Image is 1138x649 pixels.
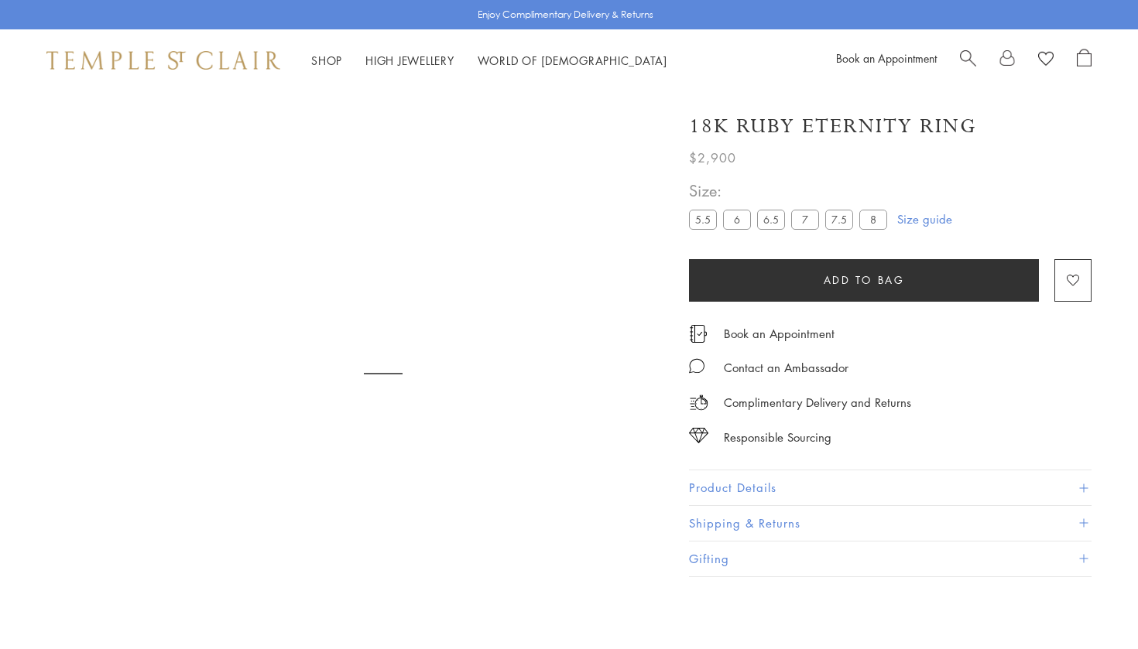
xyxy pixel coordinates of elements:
label: 7.5 [825,210,853,229]
label: 6.5 [757,210,785,229]
button: Shipping & Returns [689,506,1092,541]
img: Temple St. Clair [46,51,280,70]
label: 7 [791,210,819,229]
span: $2,900 [689,148,736,168]
a: Search [960,49,976,72]
span: Add to bag [824,272,905,289]
a: Size guide [897,211,952,227]
h1: 18K Ruby Eternity Ring [689,113,977,140]
img: icon_delivery.svg [689,393,708,412]
iframe: Gorgias live chat messenger [1061,576,1123,634]
a: Book an Appointment [836,50,937,66]
a: World of [DEMOGRAPHIC_DATA]World of [DEMOGRAPHIC_DATA] [478,53,667,68]
a: ShopShop [311,53,342,68]
span: Size: [689,178,893,203]
a: High JewelleryHigh Jewellery [365,53,454,68]
button: Gifting [689,541,1092,576]
button: Add to bag [689,259,1039,302]
label: 6 [723,210,751,229]
button: Product Details [689,470,1092,505]
nav: Main navigation [311,51,667,70]
p: Complimentary Delivery and Returns [724,393,911,412]
p: Enjoy Complimentary Delivery & Returns [478,7,653,22]
div: Responsible Sourcing [724,428,831,447]
div: Contact an Ambassador [724,358,848,377]
label: 8 [859,210,887,229]
a: Open Shopping Bag [1077,49,1092,72]
img: MessageIcon-01_2.svg [689,358,704,374]
img: icon_appointment.svg [689,325,708,343]
a: View Wishlist [1038,49,1054,72]
img: icon_sourcing.svg [689,428,708,443]
label: 5.5 [689,210,717,229]
a: Book an Appointment [724,325,835,342]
